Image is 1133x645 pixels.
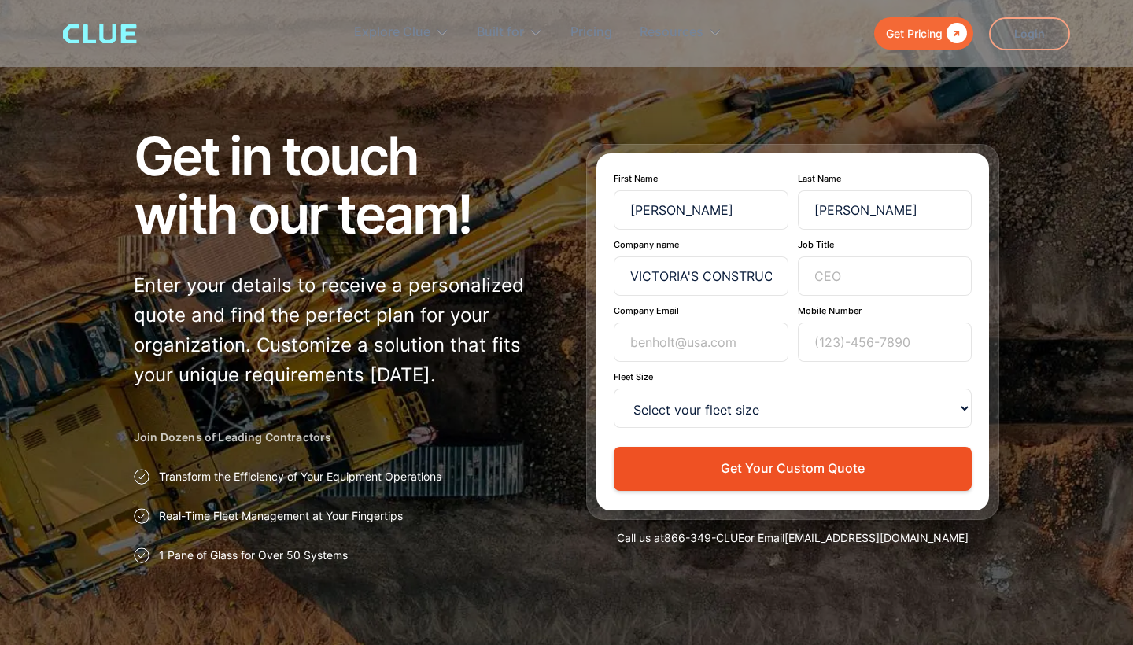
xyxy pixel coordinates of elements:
a: 866-349-CLUE [664,531,744,544]
label: Company name [614,239,788,250]
h2: Join Dozens of Leading Contractors [134,429,547,445]
label: Last Name [798,173,972,184]
input: Holt [798,190,972,230]
p: Transform the Efficiency of Your Equipment Operations [159,469,441,485]
a: Login [989,17,1070,50]
a: [EMAIL_ADDRESS][DOMAIN_NAME] [784,531,969,544]
div: Built for [477,8,524,57]
input: benholt@usa.com [614,322,788,362]
label: Mobile Number [798,305,972,316]
a: Get Pricing [874,17,973,50]
label: Job Title [798,239,972,250]
img: Approval checkmark icon [134,547,149,563]
img: Approval checkmark icon [134,508,149,524]
div: Resources [640,8,722,57]
p: Real-Time Fleet Management at Your Fingertips [159,508,403,524]
label: Company Email [614,305,788,316]
p: Enter your details to receive a personalized quote and find the perfect plan for your organizatio... [134,271,547,390]
div: Explore Clue [354,8,430,57]
div: Built for [477,8,543,57]
div: Explore Clue [354,8,449,57]
button: Get Your Custom Quote [614,447,972,490]
input: CEO [798,256,972,296]
label: Fleet Size [614,371,972,382]
div: Resources [640,8,703,57]
input: Ben [614,190,788,230]
p: 1 Pane of Glass for Over 50 Systems [159,547,348,563]
div: Call us at or Email [586,530,999,546]
input: US Contractor Inc. [614,256,788,296]
div:  [943,24,967,43]
a: Pricing [570,8,612,57]
h1: Get in touch with our team! [134,127,547,243]
label: First Name [614,173,788,184]
input: (123)-456-7890 [798,322,972,362]
div: Get Pricing [886,24,943,43]
img: Approval checkmark icon [134,469,149,485]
